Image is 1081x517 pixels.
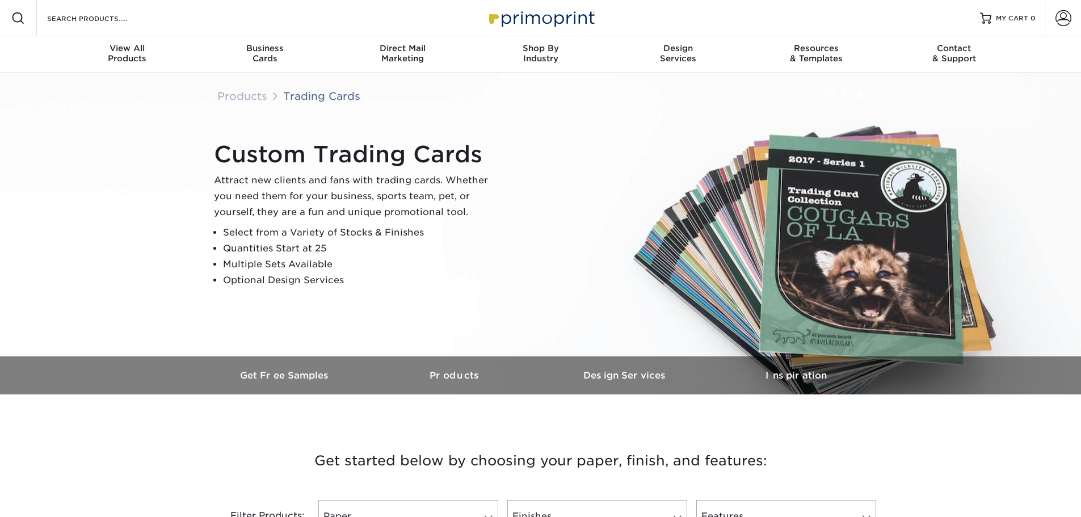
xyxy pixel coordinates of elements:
[334,43,472,64] div: Marketing
[58,43,196,64] div: Products
[1030,14,1036,22] span: 0
[58,43,196,53] span: View All
[196,36,334,73] a: BusinessCards
[711,370,881,381] h3: Inspiration
[223,257,498,272] li: Multiple Sets Available
[209,435,873,486] h3: Get started below by choosing your paper, finish, and features:
[283,90,360,102] a: Trading Cards
[541,370,711,381] h3: Design Services
[58,36,196,73] a: View AllProducts
[214,141,498,168] h1: Custom Trading Cards
[217,90,267,102] a: Products
[609,43,747,64] div: Services
[747,36,885,73] a: Resources& Templates
[371,356,541,394] a: Products
[46,11,157,25] input: SEARCH PRODUCTS.....
[747,43,885,53] span: Resources
[223,225,498,241] li: Select from a Variety of Stocks & Finishes
[484,6,598,30] img: Primoprint
[334,43,472,53] span: Direct Mail
[472,36,609,73] a: Shop ByIndustry
[200,356,371,394] a: Get Free Samples
[334,36,472,73] a: Direct MailMarketing
[609,43,747,53] span: Design
[885,36,1023,73] a: Contact& Support
[996,14,1028,23] span: MY CART
[223,272,498,288] li: Optional Design Services
[885,43,1023,53] span: Contact
[541,356,711,394] a: Design Services
[472,43,609,64] div: Industry
[214,173,498,220] p: Attract new clients and fans with trading cards. Whether you need them for your business, sports ...
[371,370,541,381] h3: Products
[711,356,881,394] a: Inspiration
[196,43,334,53] span: Business
[885,43,1023,64] div: & Support
[609,36,747,73] a: DesignServices
[200,370,371,381] h3: Get Free Samples
[223,241,498,257] li: Quantities Start at 25
[747,43,885,64] div: & Templates
[472,43,609,53] span: Shop By
[196,43,334,64] div: Cards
